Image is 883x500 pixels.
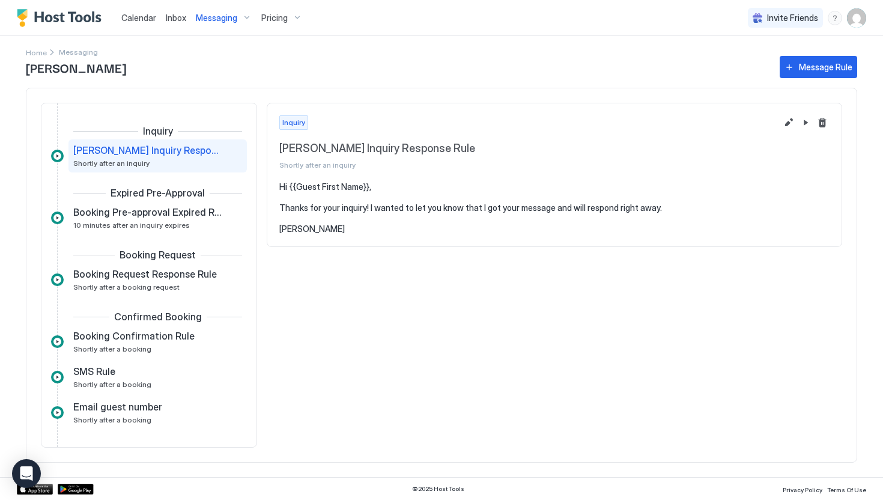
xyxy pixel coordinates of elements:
[166,13,186,23] span: Inbox
[114,311,202,323] span: Confirmed Booking
[73,415,151,424] span: Shortly after a booking
[196,13,237,23] span: Messaging
[26,46,47,58] div: Breadcrumb
[73,365,115,377] span: SMS Rule
[143,125,173,137] span: Inquiry
[59,47,98,56] span: Breadcrumb
[827,486,866,493] span: Terms Of Use
[166,11,186,24] a: Inbox
[26,46,47,58] a: Home
[279,142,777,156] span: [PERSON_NAME] Inquiry Response Rule
[261,13,288,23] span: Pricing
[827,483,866,495] a: Terms Of Use
[783,486,822,493] span: Privacy Policy
[111,187,205,199] span: Expired Pre-Approval
[73,380,151,389] span: Shortly after a booking
[73,330,195,342] span: Booking Confirmation Rule
[58,484,94,495] a: Google Play Store
[780,56,857,78] button: Message Rule
[73,268,217,280] span: Booking Request Response Rule
[279,160,777,169] span: Shortly after an inquiry
[73,206,223,218] span: Booking Pre-approval Expired Rule
[120,249,196,261] span: Booking Request
[781,115,796,130] button: Edit message rule
[828,11,842,25] div: menu
[26,58,768,76] span: [PERSON_NAME]
[783,483,822,495] a: Privacy Policy
[73,282,180,291] span: Shortly after a booking request
[847,8,866,28] div: User profile
[798,115,813,130] button: Pause Message Rule
[815,115,830,130] button: Delete message rule
[73,159,150,168] span: Shortly after an inquiry
[26,48,47,57] span: Home
[121,13,156,23] span: Calendar
[412,485,464,493] span: © 2025 Host Tools
[17,484,53,495] a: App Store
[17,9,107,27] a: Host Tools Logo
[282,117,305,128] span: Inquiry
[73,221,190,230] span: 10 minutes after an inquiry expires
[12,459,41,488] div: Open Intercom Messenger
[73,144,223,156] span: [PERSON_NAME] Inquiry Response Rule
[121,11,156,24] a: Calendar
[767,13,818,23] span: Invite Friends
[799,61,852,73] div: Message Rule
[279,181,830,234] pre: Hi {{Guest First Name}}, Thanks for your inquiry! I wanted to let you know that I got your messag...
[73,344,151,353] span: Shortly after a booking
[73,401,162,413] span: Email guest number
